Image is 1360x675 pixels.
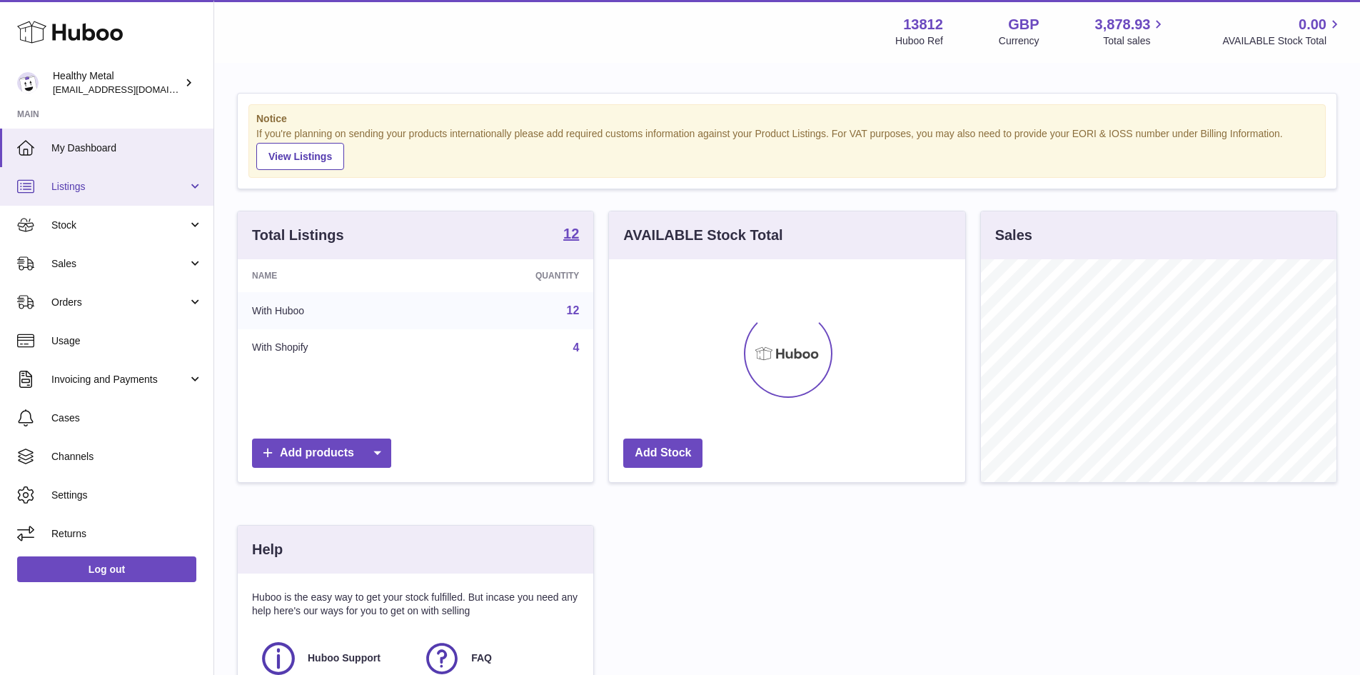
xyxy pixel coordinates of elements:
[1095,15,1167,48] a: 3,878.93 Total sales
[256,112,1318,126] strong: Notice
[430,259,594,292] th: Quantity
[51,411,203,425] span: Cases
[17,556,196,582] a: Log out
[51,296,188,309] span: Orders
[51,219,188,232] span: Stock
[623,439,702,468] a: Add Stock
[238,259,430,292] th: Name
[238,292,430,329] td: With Huboo
[238,329,430,366] td: With Shopify
[51,527,203,541] span: Returns
[563,226,579,244] a: 12
[53,84,210,95] span: [EMAIL_ADDRESS][DOMAIN_NAME]
[573,341,579,354] a: 4
[252,226,344,245] h3: Total Listings
[1222,15,1343,48] a: 0.00 AVAILABLE Stock Total
[1095,15,1151,34] span: 3,878.93
[256,143,344,170] a: View Listings
[17,72,39,94] img: internalAdmin-13812@internal.huboo.com
[51,489,203,502] span: Settings
[563,226,579,241] strong: 12
[252,439,391,468] a: Add products
[252,591,579,618] p: Huboo is the easy way to get your stock fulfilled. But incase you need any help here's our ways f...
[995,226,1032,245] h3: Sales
[51,334,203,348] span: Usage
[51,180,188,194] span: Listings
[1103,34,1167,48] span: Total sales
[1008,15,1039,34] strong: GBP
[471,651,492,665] span: FAQ
[51,141,203,155] span: My Dashboard
[53,69,181,96] div: Healthy Metal
[51,450,203,464] span: Channels
[308,651,381,665] span: Huboo Support
[1222,34,1343,48] span: AVAILABLE Stock Total
[895,34,943,48] div: Huboo Ref
[256,127,1318,170] div: If you're planning on sending your products internationally please add required customs informati...
[999,34,1039,48] div: Currency
[1299,15,1326,34] span: 0.00
[903,15,943,34] strong: 13812
[623,226,782,245] h3: AVAILABLE Stock Total
[567,304,580,316] a: 12
[252,540,283,559] h3: Help
[51,257,188,271] span: Sales
[51,373,188,386] span: Invoicing and Payments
